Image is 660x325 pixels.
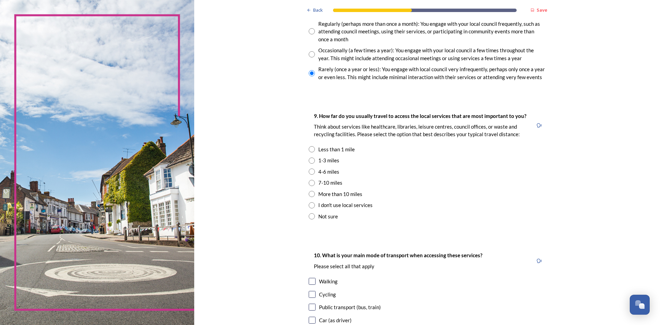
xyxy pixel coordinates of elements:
div: Not sure [318,213,338,220]
div: More than 10 miles [318,190,362,198]
strong: 9. How far do you usually travel to access the local services that are most important to you? [314,113,526,119]
strong: Save [537,7,547,13]
span: Back [313,7,323,13]
div: Occasionally (a few times a year): You engage with your local council a few times throughout the ... [318,46,545,62]
div: Less than 1 mile [318,145,355,153]
div: 7-10 miles [318,179,342,187]
div: Walking [319,278,338,285]
div: Regularly (perhaps more than once a month): You engage with your local council frequently, such a... [318,20,545,43]
div: Public transport (bus, train) [319,303,381,311]
div: Car (as driver) [319,316,352,324]
div: Cycling [319,291,336,299]
strong: 10. What is your main mode of transport when accessing these services? [314,252,482,258]
div: I don't use local services [318,201,373,209]
button: Open Chat [630,295,650,315]
div: 1-3 miles [318,156,339,164]
p: Please select all that apply [314,263,482,270]
div: 4-6 miles [318,168,339,176]
p: Think about services like healthcare, libraries, leisure centres, council offices, or waste and r... [314,123,528,138]
div: Rarely (once a year or less): You engage with local council very infrequently, perhaps only once ... [318,65,545,81]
